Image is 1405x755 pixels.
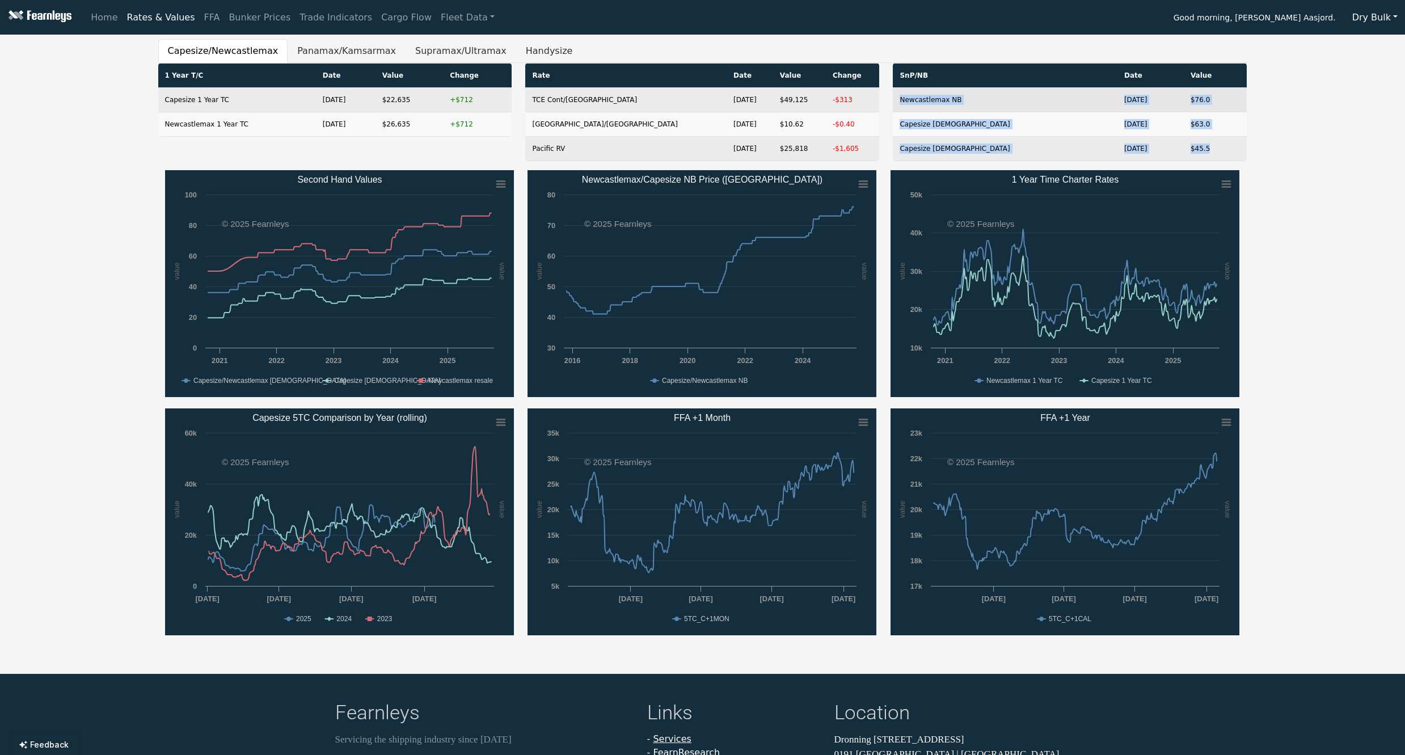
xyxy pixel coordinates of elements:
[288,39,406,63] button: Panamax/Kamsarmax
[1049,615,1091,623] text: 5TC_C+1CAL
[267,594,290,603] text: [DATE]
[1184,112,1247,137] td: $63.0
[1184,64,1247,88] th: Value
[564,356,580,365] text: 2016
[547,454,560,463] text: 30k
[86,6,122,29] a: Home
[184,191,196,199] text: 100
[1052,594,1076,603] text: [DATE]
[377,615,392,623] text: 2023
[893,88,1117,112] td: Newcastlemax NB
[200,6,225,29] a: FFA
[1092,377,1153,385] text: Capesize 1 Year TC
[316,64,375,88] th: Date
[525,88,727,112] td: TCE Cont/[GEOGRAPHIC_DATA]
[910,229,923,237] text: 40k
[6,10,71,24] img: Fearnleys Logo
[834,701,1070,728] h4: Location
[773,137,826,161] td: $25,818
[1174,9,1336,28] span: Good morning, [PERSON_NAME] Aasjord.
[212,356,227,365] text: 2021
[662,377,748,385] text: Capesize/Newcastlemax NB
[1108,356,1125,365] text: 2024
[547,282,555,291] text: 50
[910,531,923,539] text: 19k
[428,377,493,385] text: Newcastlemax resale
[296,615,311,623] text: 2025
[860,263,869,280] text: value
[498,263,507,280] text: value
[375,112,444,137] td: $26,635
[1117,64,1184,88] th: Date
[1117,112,1184,137] td: [DATE]
[938,356,953,365] text: 2021
[795,356,811,365] text: 2024
[316,112,375,137] td: [DATE]
[582,175,822,185] text: Newcastlemax/Capesize NB Price ([GEOGRAPHIC_DATA])
[192,582,196,590] text: 0
[334,377,441,385] text: Capesize [DEMOGRAPHIC_DATA]
[647,701,821,728] h4: Links
[382,356,399,365] text: 2024
[498,501,507,518] text: value
[1051,356,1067,365] text: 2023
[898,263,906,280] text: value
[860,501,869,518] text: value
[622,356,638,365] text: 2018
[689,594,713,603] text: [DATE]
[1223,263,1232,280] text: value
[547,531,560,539] text: 15k
[297,175,382,184] text: Second Hand Values
[773,112,826,137] td: $10.62
[268,356,284,365] text: 2022
[910,582,923,590] text: 17k
[891,408,1239,635] svg: FFA +1 Year
[377,6,436,29] a: Cargo Flow
[680,356,695,365] text: 2020
[891,170,1239,397] svg: 1 Year Time Charter Rates
[910,191,923,199] text: 50k
[982,594,1006,603] text: [DATE]
[910,305,923,314] text: 20k
[547,313,555,322] text: 40
[893,112,1117,137] td: Capesize [DEMOGRAPHIC_DATA]
[439,356,455,365] text: 2025
[165,408,514,635] svg: Capesize 5TC Comparison by Year (rolling)
[727,88,773,112] td: [DATE]
[1123,594,1147,603] text: [DATE]
[195,594,219,603] text: [DATE]
[436,6,499,29] a: Fleet Data
[551,582,560,590] text: 5k
[1184,137,1247,161] td: $45.5
[773,88,826,112] td: $49,125
[224,6,295,29] a: Bunker Prices
[910,267,923,276] text: 30k
[547,505,560,514] text: 20k
[773,64,826,88] th: Value
[525,112,727,137] td: [GEOGRAPHIC_DATA]/[GEOGRAPHIC_DATA]
[647,732,821,746] li: -
[535,501,543,518] text: value
[222,219,289,229] text: © 2025 Fearnleys
[443,88,512,112] td: +$712
[994,356,1010,365] text: 2022
[188,221,196,230] text: 80
[325,356,341,365] text: 2023
[947,219,1015,229] text: © 2025 Fearnleys
[1041,413,1091,423] text: FFA +1 Year
[547,191,555,199] text: 80
[1184,88,1247,112] td: $76.0
[653,733,691,744] a: Services
[947,457,1015,467] text: © 2025 Fearnleys
[910,480,923,488] text: 21k
[1012,175,1119,184] text: 1 Year Time Charter Rates
[535,263,543,280] text: value
[165,170,514,397] svg: Second Hand Values
[252,413,427,423] text: Capesize 5TC Comparison by Year (rolling)
[727,112,773,137] td: [DATE]
[547,252,555,260] text: 60
[1165,356,1181,365] text: 2025
[525,64,727,88] th: Rate
[335,732,634,747] p: Servicing the shipping industry since [DATE]
[525,137,727,161] td: Pacific RV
